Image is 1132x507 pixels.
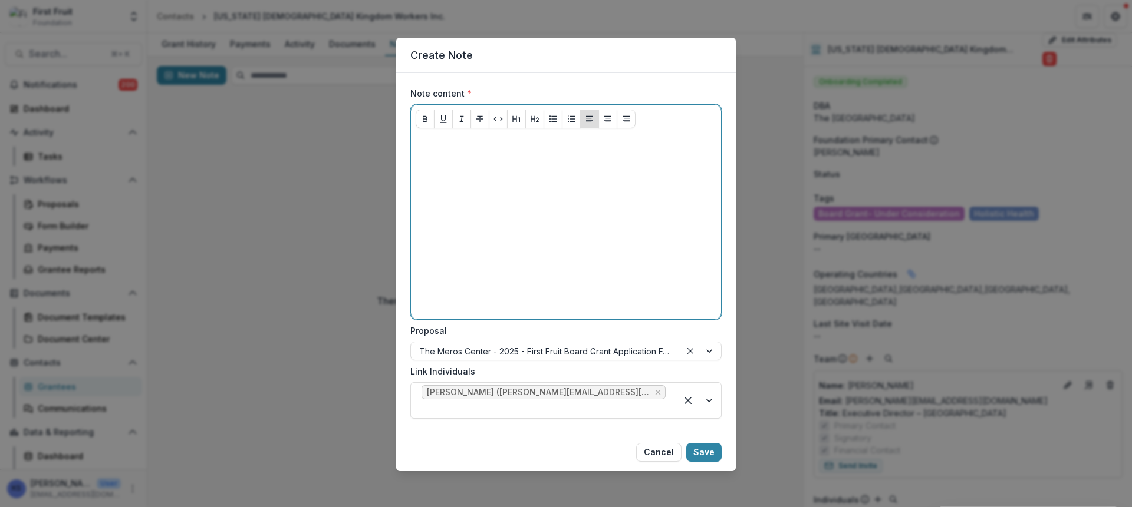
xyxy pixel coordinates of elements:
[679,391,697,410] div: Clear selected options
[562,110,581,128] button: Ordered List
[410,87,715,100] label: Note content
[410,324,715,337] label: Proposal
[434,110,453,128] button: Underline
[489,110,508,128] button: Code
[580,110,599,128] button: Align Left
[396,38,736,73] header: Create Note
[653,386,663,398] div: Remove Jason Paltzer (jason@meroscenter.org)
[525,110,544,128] button: Heading 2
[410,365,715,377] label: Link Individuals
[686,443,722,462] button: Save
[636,443,682,462] button: Cancel
[416,110,435,128] button: Bold
[452,110,471,128] button: Italicize
[598,110,617,128] button: Align Center
[470,110,489,128] button: Strike
[683,344,697,358] div: Clear selected options
[507,110,526,128] button: Heading 1
[617,110,636,128] button: Align Right
[544,110,562,128] button: Bullet List
[427,387,650,397] span: [PERSON_NAME] ([PERSON_NAME][EMAIL_ADDRESS][DOMAIN_NAME])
